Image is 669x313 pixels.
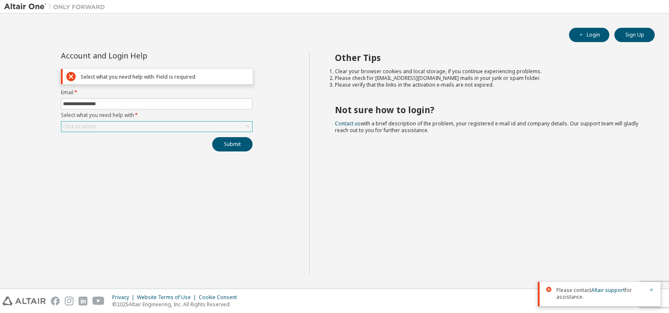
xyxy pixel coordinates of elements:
[569,28,609,42] button: Login
[92,297,105,305] img: youtube.svg
[335,68,640,75] li: Clear your browser cookies and local storage, if you continue experiencing problems.
[335,120,638,134] span: with a brief description of the problem, your registered e-mail id and company details. Our suppo...
[61,89,253,96] label: Email
[112,294,137,301] div: Privacy
[61,122,252,132] div: Click to select
[137,294,199,301] div: Website Terms of Use
[81,74,249,80] div: Select what you need help with: Field is required
[335,120,361,127] a: Contact us
[335,82,640,88] li: Please verify that the links in the activation e-mails are not expired.
[61,52,214,59] div: Account and Login Help
[112,301,242,308] p: © 2025 Altair Engineering, Inc. All Rights Reserved.
[4,3,109,11] img: Altair One
[591,286,625,294] a: Altair support
[79,297,87,305] img: linkedin.svg
[51,297,60,305] img: facebook.svg
[556,287,644,300] span: Please contact for assistance.
[199,294,242,301] div: Cookie Consent
[335,75,640,82] li: Please check for [EMAIL_ADDRESS][DOMAIN_NAME] mails in your junk or spam folder.
[65,297,74,305] img: instagram.svg
[3,297,46,305] img: altair_logo.svg
[212,137,253,151] button: Submit
[335,52,640,63] h2: Other Tips
[335,104,640,115] h2: Not sure how to login?
[61,112,253,119] label: Select what you need help with
[63,123,96,130] div: Click to select
[614,28,655,42] button: Sign Up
